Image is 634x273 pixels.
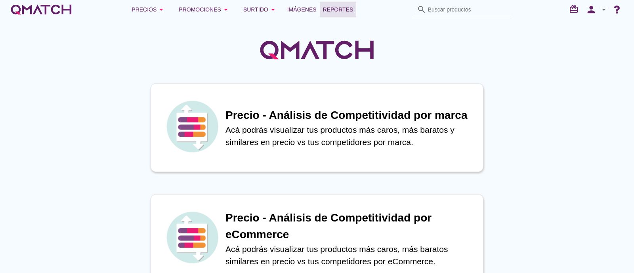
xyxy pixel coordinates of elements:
[287,5,317,14] span: Imágenes
[125,2,172,17] button: Precios
[284,2,320,17] a: Imágenes
[320,2,357,17] a: Reportes
[164,210,220,265] img: icon
[172,2,237,17] button: Promociones
[243,5,278,14] div: Surtido
[569,4,582,14] i: redeem
[157,5,166,14] i: arrow_drop_down
[221,5,231,14] i: arrow_drop_down
[268,5,278,14] i: arrow_drop_down
[164,99,220,154] img: icon
[139,83,495,172] a: iconPrecio - Análisis de Competitividad por marcaAcá podrás visualizar tus productos más caros, m...
[237,2,284,17] button: Surtido
[225,124,475,149] p: Acá podrás visualizar tus productos más caros, más baratos y similares en precio vs tus competido...
[417,5,426,14] i: search
[599,5,609,14] i: arrow_drop_down
[258,30,376,70] img: QMatchLogo
[225,210,475,243] h1: Precio - Análisis de Competitividad por eCommerce
[10,2,73,17] a: white-qmatch-logo
[225,107,475,124] h1: Precio - Análisis de Competitividad por marca
[323,5,353,14] span: Reportes
[583,4,599,15] i: person
[225,243,475,268] p: Acá podrás visualizar tus productos más caros, más baratos similares en precio vs tus competidore...
[428,3,507,16] input: Buscar productos
[179,5,231,14] div: Promociones
[132,5,166,14] div: Precios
